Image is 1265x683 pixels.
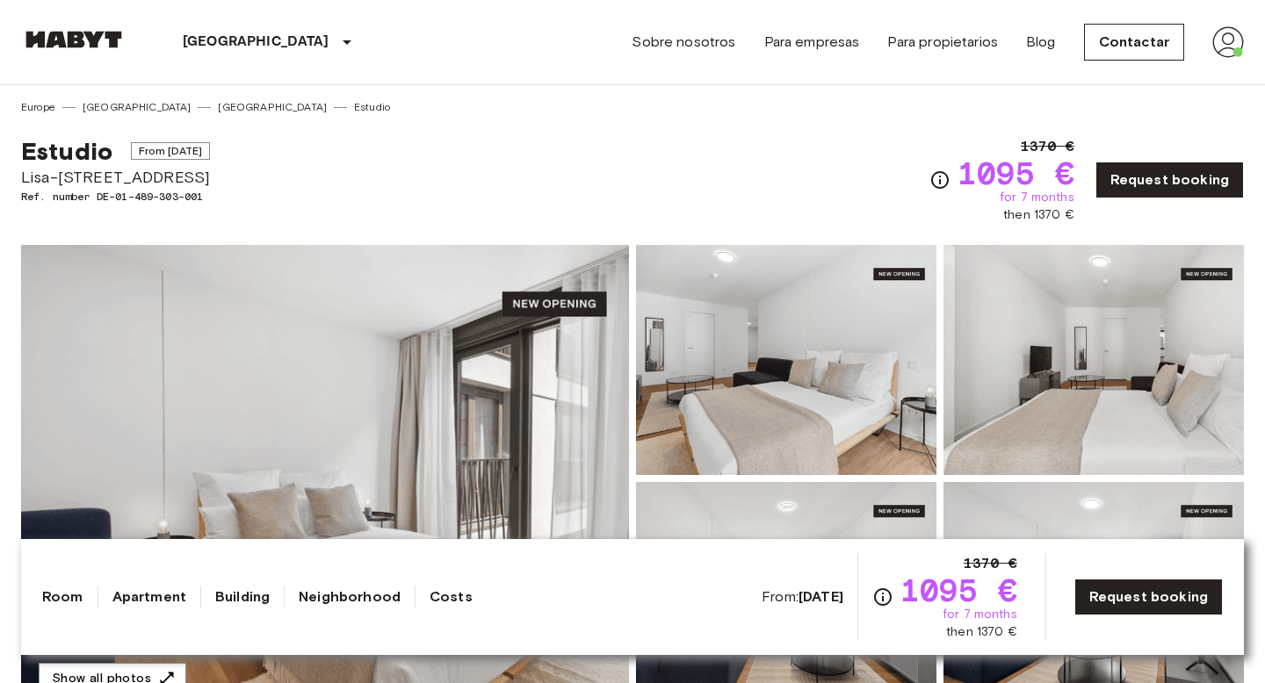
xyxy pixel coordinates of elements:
a: Costs [430,586,473,608]
img: Picture of unit DE-01-489-303-001 [636,245,936,475]
span: then 1370 € [946,623,1017,641]
a: Sobre nosotros [632,32,735,53]
a: Neighborhood [299,586,401,608]
a: Request booking [1074,579,1223,615]
a: Building [215,586,270,608]
span: From: [762,587,843,607]
a: Request booking [1095,162,1244,198]
span: Ref. number DE-01-489-303-001 [21,189,210,205]
span: 1370 € [1021,136,1074,157]
a: Contactar [1084,24,1184,61]
span: for 7 months [943,606,1017,623]
a: Europe [21,99,55,115]
img: Picture of unit DE-01-489-303-001 [943,245,1244,475]
span: then 1370 € [1003,206,1074,224]
img: Habyt [21,31,126,48]
img: avatar [1212,26,1244,58]
a: [GEOGRAPHIC_DATA] [218,99,327,115]
a: Para propietarios [887,32,998,53]
a: [GEOGRAPHIC_DATA] [83,99,192,115]
svg: Check cost overview for full price breakdown. Please note that discounts apply to new joiners onl... [872,586,893,608]
p: [GEOGRAPHIC_DATA] [183,32,329,53]
a: Estudio [354,99,390,115]
a: Apartment [112,586,186,608]
span: 1370 € [964,553,1017,574]
span: Lisa-[STREET_ADDRESS] [21,166,210,189]
span: 1095 € [958,157,1074,189]
a: Para empresas [764,32,860,53]
span: From [DATE] [131,142,211,160]
a: Blog [1026,32,1056,53]
svg: Check cost overview for full price breakdown. Please note that discounts apply to new joiners onl... [929,169,951,191]
span: for 7 months [1000,189,1074,206]
b: [DATE] [799,588,843,605]
span: Estudio [21,136,112,166]
a: Room [42,586,83,608]
span: 1095 € [900,574,1017,606]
